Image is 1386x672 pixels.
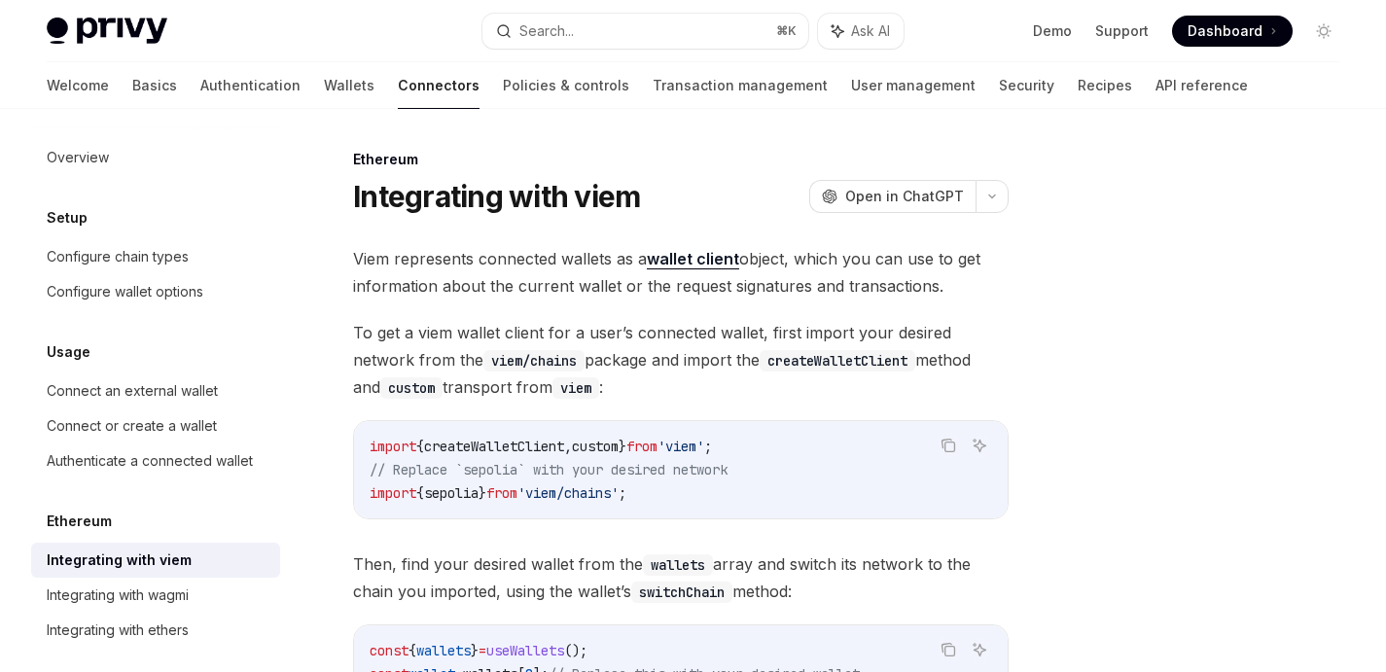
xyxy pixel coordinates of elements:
[47,62,109,109] a: Welcome
[47,414,217,438] div: Connect or create a wallet
[631,582,732,603] code: switchChain
[132,62,177,109] a: Basics
[370,461,728,478] span: // Replace `sepolia` with your desired network
[47,619,189,642] div: Integrating with ethers
[818,14,904,49] button: Ask AI
[967,433,992,458] button: Ask AI
[1155,62,1248,109] a: API reference
[647,249,739,269] a: wallet client
[47,206,88,230] h5: Setup
[503,62,629,109] a: Policies & controls
[353,150,1009,169] div: Ethereum
[471,642,479,659] span: }
[424,438,564,455] span: createWalletClient
[409,642,416,659] span: {
[851,21,890,41] span: Ask AI
[353,245,1009,300] span: Viem represents connected wallets as a object, which you can use to get information about the cur...
[47,280,203,303] div: Configure wallet options
[517,484,619,502] span: 'viem/chains'
[200,62,301,109] a: Authentication
[1078,62,1132,109] a: Recipes
[1308,16,1339,47] button: Toggle dark mode
[47,510,112,533] h5: Ethereum
[31,140,280,175] a: Overview
[643,554,713,576] code: wallets
[31,373,280,408] a: Connect an external wallet
[31,239,280,274] a: Configure chain types
[31,578,280,613] a: Integrating with wagmi
[416,438,424,455] span: {
[479,642,486,659] span: =
[657,438,704,455] span: 'viem'
[809,180,976,213] button: Open in ChatGPT
[999,62,1054,109] a: Security
[936,433,961,458] button: Copy the contents from the code block
[47,146,109,169] div: Overview
[31,274,280,309] a: Configure wallet options
[479,484,486,502] span: }
[380,377,443,399] code: custom
[370,484,416,502] span: import
[760,350,915,371] code: createWalletClient
[416,484,424,502] span: {
[626,438,657,455] span: from
[353,319,1009,401] span: To get a viem wallet client for a user’s connected wallet, first import your desired network from...
[47,245,189,268] div: Configure chain types
[416,642,471,659] span: wallets
[324,62,374,109] a: Wallets
[936,637,961,662] button: Copy the contents from the code block
[967,637,992,662] button: Ask AI
[31,543,280,578] a: Integrating with viem
[552,377,599,399] code: viem
[47,449,253,473] div: Authenticate a connected wallet
[572,438,619,455] span: custom
[704,438,712,455] span: ;
[519,19,574,43] div: Search...
[564,438,572,455] span: ,
[1033,21,1072,41] a: Demo
[647,249,739,268] strong: wallet client
[482,14,807,49] button: Search...⌘K
[486,642,564,659] span: useWallets
[47,18,167,45] img: light logo
[776,23,797,39] span: ⌘ K
[31,613,280,648] a: Integrating with ethers
[31,408,280,443] a: Connect or create a wallet
[31,443,280,478] a: Authenticate a connected wallet
[353,550,1009,605] span: Then, find your desired wallet from the array and switch its network to the chain you imported, u...
[353,179,640,214] h1: Integrating with viem
[47,584,189,607] div: Integrating with wagmi
[398,62,480,109] a: Connectors
[47,548,192,572] div: Integrating with viem
[845,187,964,206] span: Open in ChatGPT
[483,350,585,371] code: viem/chains
[619,438,626,455] span: }
[370,642,409,659] span: const
[424,484,479,502] span: sepolia
[653,62,828,109] a: Transaction management
[486,484,517,502] span: from
[851,62,976,109] a: User management
[370,438,416,455] span: import
[1188,21,1262,41] span: Dashboard
[619,484,626,502] span: ;
[1172,16,1293,47] a: Dashboard
[47,379,218,403] div: Connect an external wallet
[564,642,587,659] span: ();
[47,340,90,364] h5: Usage
[1095,21,1149,41] a: Support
